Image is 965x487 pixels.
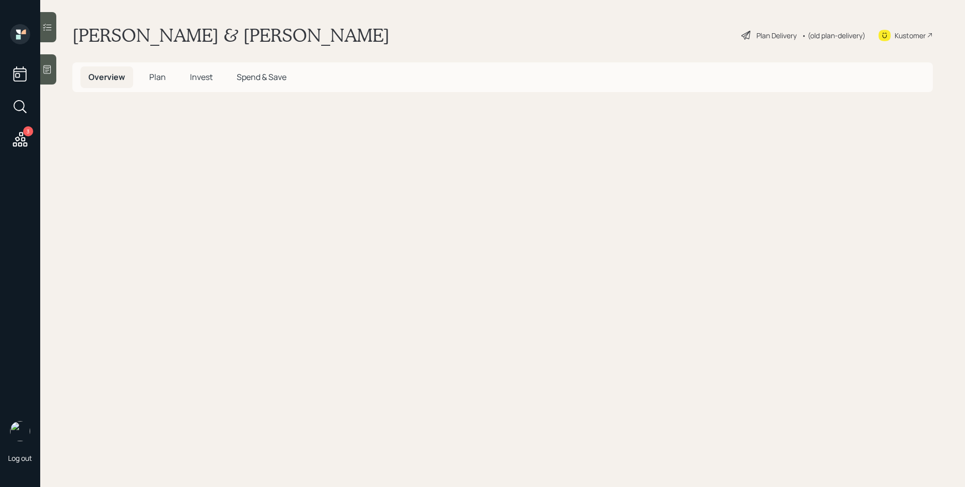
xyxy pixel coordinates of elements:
[190,71,213,83] span: Invest
[895,30,926,41] div: Kustomer
[72,24,390,46] h1: [PERSON_NAME] & [PERSON_NAME]
[8,453,32,463] div: Log out
[756,30,797,41] div: Plan Delivery
[88,71,125,83] span: Overview
[802,30,865,41] div: • (old plan-delivery)
[237,71,286,83] span: Spend & Save
[10,421,30,441] img: james-distasi-headshot.png
[149,71,166,83] span: Plan
[23,126,33,136] div: 3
